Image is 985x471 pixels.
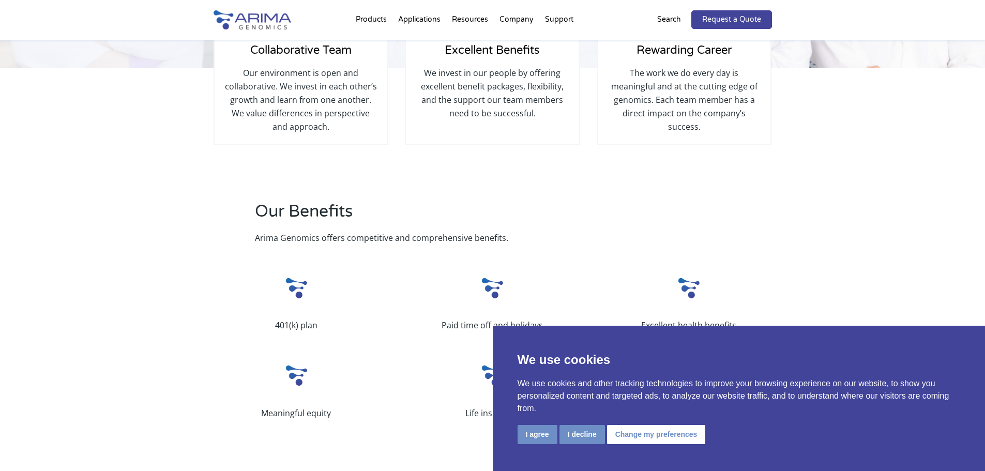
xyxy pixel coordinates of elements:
img: Arima_Small_Logo [477,272,508,303]
span: Excellent Benefits [445,43,540,57]
p: The work we do every day is meaningful and at the cutting edge of genomics. Each team member has ... [608,66,760,133]
p: Arima Genomics offers competitive and comprehensive benefits. [255,231,625,245]
p: We use cookies and other tracking technologies to improve your browsing experience on our website... [518,377,961,415]
p: 401(k) plan [214,318,379,332]
span: Collaborative Team [250,43,352,57]
img: Arima_Small_Logo [281,272,312,303]
img: Arima_Small_Logo [281,360,312,391]
img: Arima_Small_Logo [673,272,704,303]
p: Our environment is open and collaborative. We invest in each other’s growth and learn from one an... [225,66,377,133]
button: Change my preferences [607,425,706,444]
img: Arima_Small_Logo [477,360,508,391]
img: Arima-Genomics-logo [214,10,291,29]
span: Rewarding Career [637,43,732,57]
p: We invest in our people by offering excellent benefit packages, flexibility, and the support our ... [416,66,568,120]
h2: Our Benefits [255,200,625,231]
p: We use cookies [518,351,961,369]
p: Paid time off and holidays [410,318,575,332]
a: Request a Quote [691,10,772,29]
p: Life insurance [410,406,575,420]
button: I decline [559,425,605,444]
button: I agree [518,425,557,444]
p: Meaningful equity [214,406,379,420]
p: Search [657,13,681,26]
p: Excellent health benefits [606,318,771,332]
